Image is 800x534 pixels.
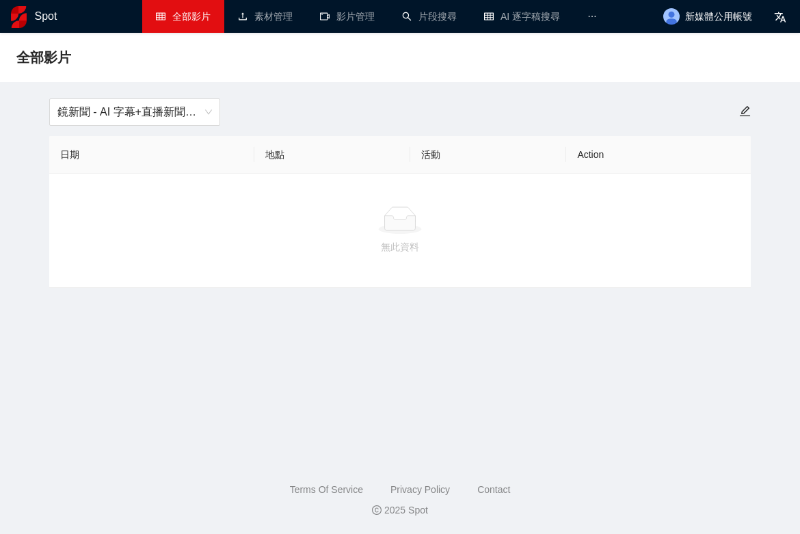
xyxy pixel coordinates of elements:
[372,505,382,515] span: copyright
[290,484,363,495] a: Terms Of Service
[477,484,510,495] a: Contact
[11,503,789,518] div: 2025 Spot
[402,11,457,22] a: search片段搜尋
[238,11,293,22] a: upload素材管理
[390,484,450,495] a: Privacy Policy
[11,6,27,28] img: logo
[57,99,212,125] span: 鏡新聞 - AI 字幕+直播新聞（2025-2027）
[49,136,254,174] th: 日期
[172,11,211,22] span: 全部影片
[566,136,751,174] th: Action
[60,239,741,254] div: 無此資料
[739,105,751,117] span: edit
[484,11,560,22] a: tableAI 逐字稿搜尋
[663,8,680,25] img: avatar
[16,46,71,68] span: 全部影片
[254,136,410,174] th: 地點
[320,11,375,22] a: video-camera影片管理
[410,136,566,174] th: 活動
[156,12,165,21] span: table
[587,12,597,21] span: ellipsis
